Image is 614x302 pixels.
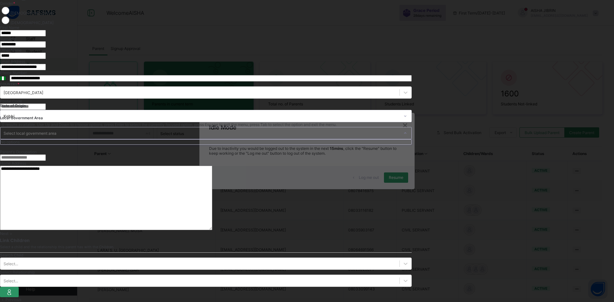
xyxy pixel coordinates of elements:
span: 0 results available. Use Up and Down to choose options, press Enter to select the currently focus... [1,122,337,127]
div: Select... [4,261,18,266]
div: Select... [4,278,18,283]
div: No options [0,140,411,144]
div: Select local government area [4,127,56,139]
span: Previous [5,297,21,302]
label: [DEMOGRAPHIC_DATA] [10,20,54,25]
div: [GEOGRAPHIC_DATA] [4,90,43,95]
div: Kebbi [4,114,400,119]
label: [DEMOGRAPHIC_DATA] [10,11,54,15]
